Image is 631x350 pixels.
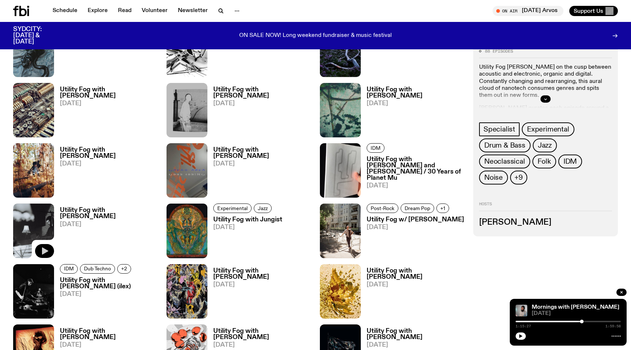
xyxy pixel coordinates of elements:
[367,143,385,153] a: IDM
[207,87,311,137] a: Utility Fog with [PERSON_NAME][DATE]
[367,100,464,107] span: [DATE]
[532,311,621,316] span: [DATE]
[54,26,158,77] a: Utility Fog with [PERSON_NAME][DATE]
[60,100,158,107] span: [DATE]
[239,33,392,39] p: ON SALE NOW! Long weekend fundraiser & music festival
[440,206,445,211] span: +1
[510,171,527,184] button: +9
[60,342,158,348] span: [DATE]
[361,156,464,198] a: Utility Fog with [PERSON_NAME] and [PERSON_NAME] / 30 Years of Planet Mu[DATE]
[213,268,311,280] h3: Utility Fog with [PERSON_NAME]
[367,268,464,280] h3: Utility Fog with [PERSON_NAME]
[60,328,158,341] h3: Utility Fog with [PERSON_NAME]
[83,6,112,16] a: Explore
[173,6,212,16] a: Newsletter
[493,6,563,16] button: On Air[DATE] Arvos
[114,6,136,16] a: Read
[479,64,612,99] p: Utility Fog [PERSON_NAME] on the cusp between acoustic and electronic, organic and digital. Const...
[167,83,207,137] img: Cover to Low End Activist's Superwave EP
[522,122,574,136] a: Experimental
[367,328,464,341] h3: Utility Fog with [PERSON_NAME]
[207,217,282,258] a: Utility Fog with Jungist[DATE]
[538,141,552,149] span: Jazz
[479,171,508,184] a: Noise
[80,264,115,274] a: Dub Techno
[48,6,82,16] a: Schedule
[60,161,158,167] span: [DATE]
[516,305,527,316] img: Kana Frazer is smiling at the camera with her head tilted slightly to her left. She wears big bla...
[361,26,464,77] a: Utility Fog with [PERSON_NAME][DATE]
[213,328,311,341] h3: Utility Fog with [PERSON_NAME]
[367,203,398,213] a: Post-Rock
[361,217,464,258] a: Utility Fog w/ [PERSON_NAME][DATE]
[84,266,111,271] span: Dub Techno
[484,157,525,166] span: Neoclassical
[60,277,158,290] h3: Utility Fog with [PERSON_NAME] (ilex)
[167,22,207,77] img: Cover to Slikback's album Attrition
[117,264,131,274] button: +2
[479,122,520,136] a: Specialist
[213,224,282,231] span: [DATE]
[558,155,582,168] a: IDM
[563,157,577,166] span: IDM
[54,277,158,319] a: Utility Fog with [PERSON_NAME] (ilex)[DATE]
[13,83,54,137] img: Cover of Andrea Taeggi's album Chaoticism You Can Do At Home
[60,221,158,228] span: [DATE]
[213,282,311,288] span: [DATE]
[254,203,272,213] a: Jazz
[54,147,158,198] a: Utility Fog with [PERSON_NAME][DATE]
[479,138,531,152] a: Drum & Bass
[60,147,158,159] h3: Utility Fog with [PERSON_NAME]
[516,324,531,328] span: 1:15:27
[367,183,464,189] span: [DATE]
[532,304,619,310] a: Mornings with [PERSON_NAME]
[515,174,523,182] span: +9
[361,87,464,137] a: Utility Fog with [PERSON_NAME][DATE]
[207,26,311,77] a: Utility Fog with [PERSON_NAME][DATE]
[367,217,464,223] h3: Utility Fog w/ [PERSON_NAME]
[405,206,430,211] span: Dream Pop
[213,100,311,107] span: [DATE]
[485,49,513,53] span: 88 episodes
[60,207,158,220] h3: Utility Fog with [PERSON_NAME]
[361,268,464,319] a: Utility Fog with [PERSON_NAME][DATE]
[371,145,380,151] span: IDM
[367,87,464,99] h3: Utility Fog with [PERSON_NAME]
[60,264,78,274] a: IDM
[367,224,464,231] span: [DATE]
[574,8,603,14] span: Support Us
[213,203,252,213] a: Experimental
[320,22,361,77] img: Cover for Aho Ssan & Resina's album Ego Death
[207,147,311,198] a: Utility Fog with [PERSON_NAME][DATE]
[569,6,618,16] button: Support Us
[538,157,551,166] span: Folk
[479,218,612,226] h3: [PERSON_NAME]
[527,125,569,133] span: Experimental
[13,22,54,77] img: Cover to Giant Claw's album Decadent Stress Chamber
[137,6,172,16] a: Volunteer
[207,268,311,319] a: Utility Fog with [PERSON_NAME][DATE]
[213,342,311,348] span: [DATE]
[484,141,525,149] span: Drum & Bass
[54,87,158,137] a: Utility Fog with [PERSON_NAME][DATE]
[367,282,464,288] span: [DATE]
[367,342,464,348] span: [DATE]
[213,87,311,99] h3: Utility Fog with [PERSON_NAME]
[533,138,557,152] a: Jazz
[479,155,530,168] a: Neoclassical
[401,203,434,213] a: Dream Pop
[213,161,311,167] span: [DATE]
[367,156,464,181] h3: Utility Fog with [PERSON_NAME] and [PERSON_NAME] / 30 Years of Planet Mu
[320,264,361,319] img: Cover for Simon Henocq's album We Use Cookies
[64,266,74,271] span: IDM
[167,264,207,319] img: Cover from SUMAC & Moor Mother's album The Film
[217,206,248,211] span: Experimental
[213,217,282,223] h3: Utility Fog with Jungist
[13,26,60,45] h3: SYDCITY: [DATE] & [DATE]
[532,155,556,168] a: Folk
[54,207,158,258] a: Utility Fog with [PERSON_NAME][DATE]
[483,125,515,133] span: Specialist
[121,266,127,271] span: +2
[484,174,503,182] span: Noise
